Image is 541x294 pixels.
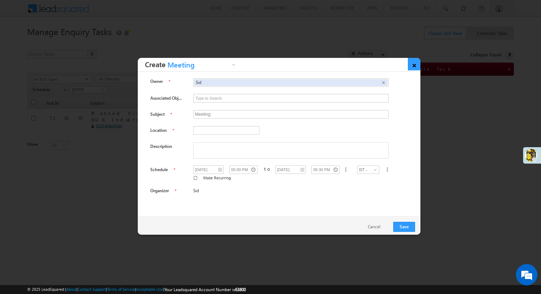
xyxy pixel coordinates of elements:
[12,38,30,47] img: d_60004797649_company_0_60004797649
[150,78,163,85] label: Owner
[193,188,338,194] span: Sid
[150,127,167,134] label: Location
[235,287,246,292] span: 63800
[66,287,77,291] a: About
[107,287,135,291] a: Terms of Service
[37,38,120,47] div: Chat with us now
[150,143,172,150] label: Description
[164,287,246,292] span: Your Leadsquared Account Number is
[196,80,371,85] span: Sid
[150,188,169,194] label: Organizer
[97,220,130,230] em: Start Chat
[194,94,388,102] input: Type to Search
[382,80,385,86] span: ×
[393,222,415,232] button: Save
[368,224,388,230] a: Cancel
[150,111,165,118] label: Subject
[264,166,267,172] div: to
[408,58,420,70] a: ×
[136,287,163,291] a: Acceptable Use
[9,66,131,214] textarea: Type your message and hit 'Enter'
[203,175,231,180] span: Make Recurring
[387,166,391,172] span: |
[357,166,371,205] span: IST - (GMT+05:30) [GEOGRAPHIC_DATA], [GEOGRAPHIC_DATA], [GEOGRAPHIC_DATA], [GEOGRAPHIC_DATA]
[27,286,246,293] span: © 2025 LeadSquared | | | | |
[145,58,237,71] h3: Create
[150,95,183,101] label: Associated Object
[166,61,230,72] span: Meeting
[78,287,106,291] a: Contact Support
[166,60,237,71] a: Meeting
[117,4,135,21] div: Minimize live chat window
[357,165,379,174] a: IST - (GMT+05:30) [GEOGRAPHIC_DATA], [GEOGRAPHIC_DATA], [GEOGRAPHIC_DATA], [GEOGRAPHIC_DATA]
[150,166,168,173] label: Schedule
[345,166,350,172] span: |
